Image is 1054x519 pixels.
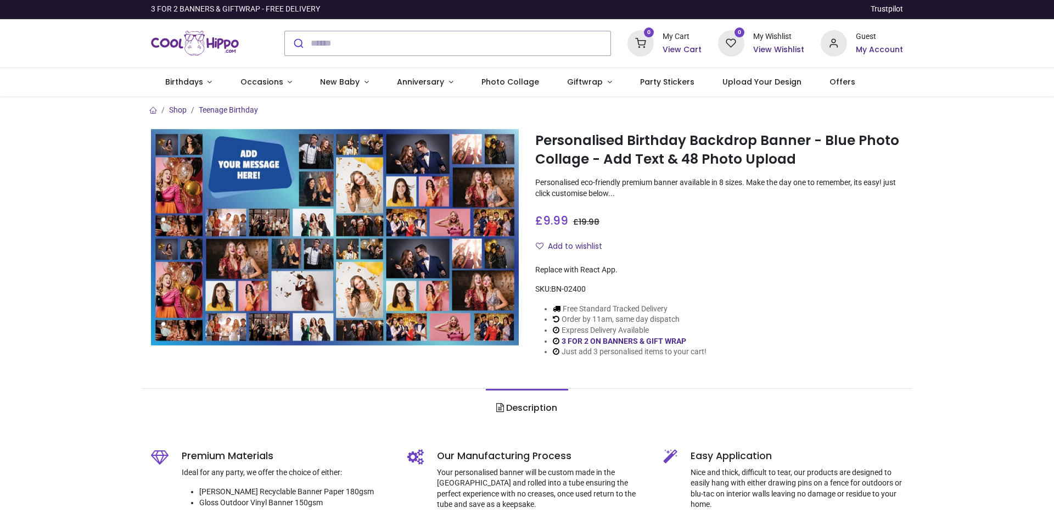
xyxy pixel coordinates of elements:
div: My Wishlist [753,31,804,42]
a: Birthdays [151,68,226,97]
a: View Cart [663,44,702,55]
button: Add to wishlistAdd to wishlist [535,237,612,256]
h5: Easy Application [691,449,903,463]
li: Free Standard Tracked Delivery [553,304,707,315]
p: Personalised eco-friendly premium banner available in 8 sizes. Make the day one to remember, its ... [535,177,903,199]
h1: Personalised Birthday Backdrop Banner - Blue Photo Collage - Add Text & 48 Photo Upload [535,131,903,169]
span: Anniversary [397,76,444,87]
span: £ [573,216,599,227]
a: Occasions [226,68,306,97]
sup: 0 [644,27,654,38]
a: Teenage Birthday [199,105,258,114]
button: Submit [285,31,311,55]
span: £ [535,213,568,228]
span: BN-02400 [551,284,586,293]
span: Offers [829,76,855,87]
li: Express Delivery Available [553,325,707,336]
img: Personalised Birthday Backdrop Banner - Blue Photo Collage - Add Text & 48 Photo Upload [151,129,519,345]
a: Anniversary [383,68,467,97]
div: SKU: [535,284,903,295]
h5: Our Manufacturing Process [437,449,647,463]
li: Gloss Outdoor Vinyl Banner 150gsm [199,498,391,509]
div: Guest [856,31,903,42]
sup: 0 [735,27,745,38]
a: 0 [627,38,654,47]
span: Occasions [240,76,283,87]
li: Order by 11am, same day dispatch [553,314,707,325]
p: Your personalised banner will be custom made in the [GEOGRAPHIC_DATA] and rolled into a tube ensu... [437,467,647,510]
span: Upload Your Design [722,76,801,87]
div: 3 FOR 2 BANNERS & GIFTWRAP - FREE DELIVERY [151,4,320,15]
h5: Premium Materials [182,449,391,463]
p: Nice and thick, difficult to tear, our products are designed to easily hang with either drawing p... [691,467,903,510]
a: Shop [169,105,187,114]
i: Add to wishlist [536,242,543,250]
div: My Cart [663,31,702,42]
a: 0 [718,38,744,47]
a: My Account [856,44,903,55]
p: Ideal for any party, we offer the choice of either: [182,467,391,478]
span: Party Stickers [640,76,694,87]
span: 19.98 [579,216,599,227]
span: Giftwrap [567,76,603,87]
li: [PERSON_NAME] Recyclable Banner Paper 180gsm [199,487,391,498]
span: 9.99 [543,213,568,228]
div: Replace with React App. [535,265,903,276]
a: Giftwrap [553,68,626,97]
span: Photo Collage [481,76,539,87]
img: Cool Hippo [151,28,239,59]
span: New Baby [320,76,360,87]
a: 3 FOR 2 ON BANNERS & GIFT WRAP [562,337,686,345]
li: Just add 3 personalised items to your cart! [553,347,707,358]
a: Logo of Cool Hippo [151,28,239,59]
span: Birthdays [165,76,203,87]
a: Description [486,389,568,427]
a: View Wishlist [753,44,804,55]
a: New Baby [306,68,383,97]
a: Trustpilot [871,4,903,15]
